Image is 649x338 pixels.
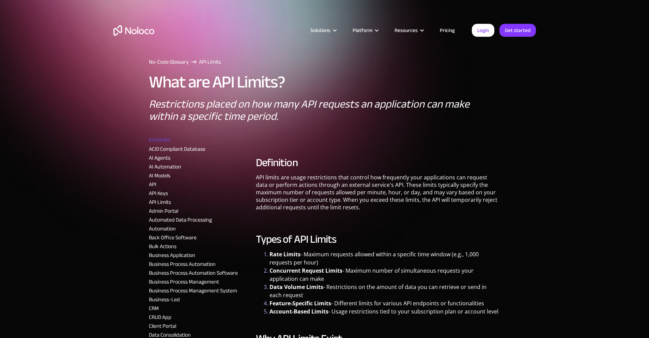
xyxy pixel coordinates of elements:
[149,294,180,305] a: Business-Led
[149,215,212,225] a: Automated Data Processing
[149,144,205,154] a: ACID Compliant Database
[149,188,168,198] a: API Keys
[149,303,159,313] a: CRM
[269,267,342,274] strong: Concurrent Request Limits
[269,283,323,291] strong: Data Volume Limits
[149,197,171,207] a: API Limits
[149,153,170,163] a: AI Agents
[344,26,386,35] div: Platform
[149,259,216,269] a: Business Process Automation
[302,26,344,35] div: Solutions
[386,26,431,35] div: Resources
[395,26,418,35] div: Resources
[149,135,250,145] a: Glossary
[149,321,176,331] a: Client Portal
[113,25,154,36] a: home
[256,232,500,246] h2: Types of API Limits
[149,171,170,181] a: AI Models
[269,250,500,267] li: - Maximum requests allowed within a specific time window (e.g., 1,000 requests per hour)
[431,26,463,35] a: Pricing
[149,224,176,234] a: Automation
[149,286,237,296] a: Business Process Management System
[149,268,238,278] a: Business Process Automation Software
[149,162,181,172] a: AI Automation
[149,98,500,123] p: Restrictions placed on how many API requests an application can make within a specific time period.
[269,307,500,316] li: - Usage restrictions tied to your subscription plan or account level
[256,156,500,170] h2: Definition
[353,26,372,35] div: Platform
[269,300,331,307] strong: Feature-Specific Limits
[269,251,300,258] strong: Rate Limits
[149,206,178,216] a: Admin Portal
[269,299,500,307] li: - Different limits for various API endpoints or functionalities
[269,267,500,283] li: - Maximum number of simultaneous requests your application can make
[472,24,494,37] a: Login
[149,232,197,243] a: Back Office Software
[149,135,170,145] h2: Glossary
[149,241,176,252] a: Bulk Actions
[149,312,171,322] a: CRUD App
[149,179,156,190] a: API
[256,174,500,216] p: API limits are usage restrictions that control how frequently your applications can request data ...
[269,283,500,299] li: - Restrictions on the amount of data you can retrieve or send in each request
[149,73,285,91] h1: What are API Limits?
[149,277,219,287] a: Business Process Management
[269,308,328,315] strong: Account-Based Limits
[499,24,536,37] a: Get started
[149,250,195,260] a: Business Application
[310,26,330,35] div: Solutions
